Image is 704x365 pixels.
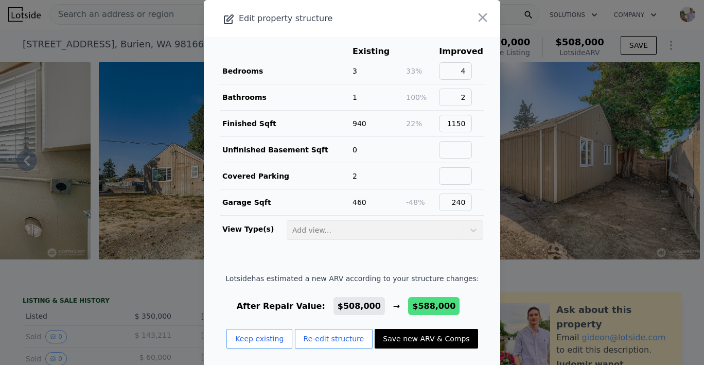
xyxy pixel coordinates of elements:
[406,93,427,101] span: 100%
[295,329,373,349] button: Re-edit structure
[352,45,406,58] th: Existing
[353,93,357,101] span: 1
[204,11,441,26] div: Edit property structure
[220,163,352,189] td: Covered Parking
[220,84,352,111] td: Bathrooms
[406,198,425,206] span: -48%
[353,146,357,154] span: 0
[438,45,484,58] th: Improved
[412,301,455,311] span: $588,000
[220,216,286,240] td: View Type(s)
[353,119,366,128] span: 940
[220,189,352,216] td: Garage Sqft
[375,329,478,349] button: Save new ARV & Comps
[353,67,357,75] span: 3
[353,172,357,180] span: 2
[226,329,292,349] button: Keep existing
[220,58,352,84] td: Bedrooms
[220,111,352,137] td: Finished Sqft
[225,273,479,284] span: Lotside has estimated a new ARV according to your structure changes:
[406,67,422,75] span: 33%
[353,198,366,206] span: 460
[338,301,381,311] span: $508,000
[225,300,479,312] div: After Repair Value: →
[406,119,422,128] span: 22%
[220,137,352,163] td: Unfinished Basement Sqft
